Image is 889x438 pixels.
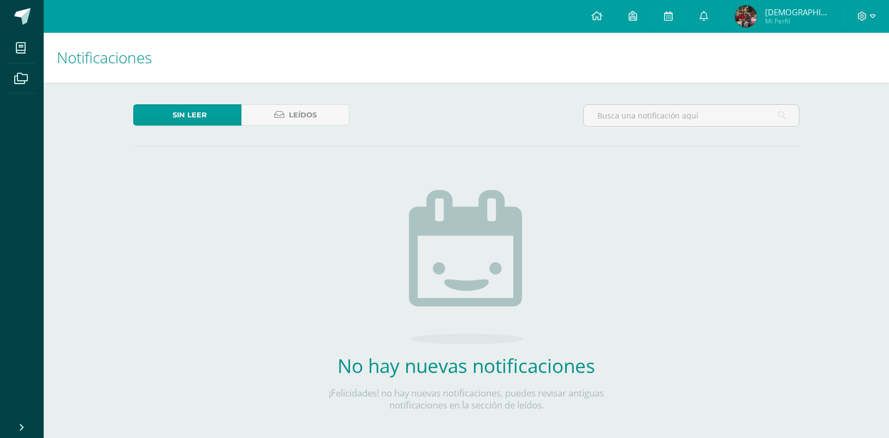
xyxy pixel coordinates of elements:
span: Leídos [289,105,317,125]
span: Sin leer [173,105,207,125]
span: [DEMOGRAPHIC_DATA][PERSON_NAME] [765,7,831,17]
span: Notificaciones [57,47,152,68]
input: Busca una notificación aquí [584,105,799,126]
img: e2f65459d4aaef35ad99b0eddf3b3a84.png [735,5,757,27]
a: Sin leer [133,104,241,126]
h2: No hay nuevas notificaciones [305,353,627,378]
p: ¡Felicidades! no hay nuevas notificaciones, puedes revisar antiguas notificaciones en la sección ... [305,387,627,411]
a: Leídos [241,104,349,126]
img: no_activities.png [409,190,524,344]
span: Mi Perfil [765,16,831,26]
